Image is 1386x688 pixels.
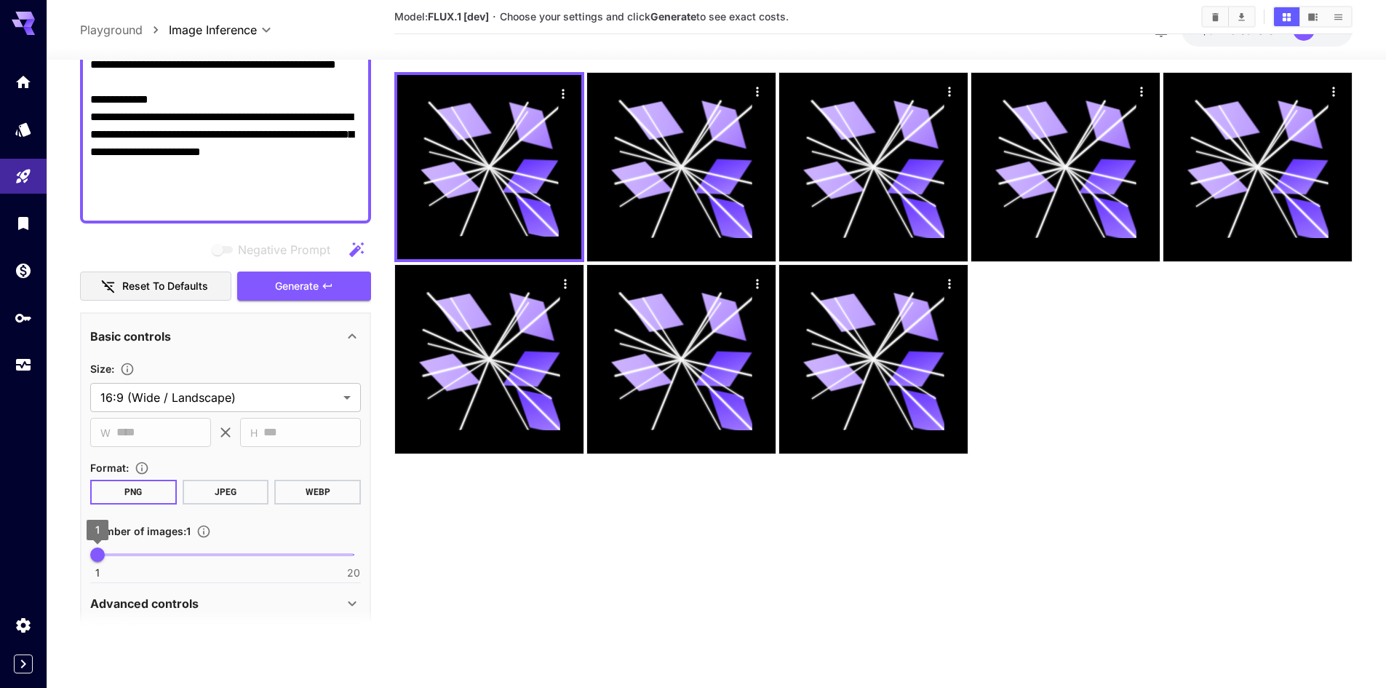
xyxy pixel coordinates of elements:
[493,8,496,25] p: ·
[90,479,177,504] button: PNG
[238,241,330,258] span: Negative Prompt
[15,261,32,280] div: Wallet
[274,479,361,504] button: WEBP
[1230,24,1281,36] span: credits left
[1300,7,1326,26] button: Show images in video view
[1131,80,1152,102] div: Actions
[80,21,169,39] nav: breadcrumb
[183,479,269,504] button: JPEG
[80,271,231,301] button: Reset to defaults
[237,271,371,301] button: Generate
[746,80,768,102] div: Actions
[90,461,129,473] span: Format :
[1201,6,1256,28] div: Clear ImagesDownload All
[939,80,960,102] div: Actions
[347,566,360,580] span: 20
[15,309,32,327] div: API Keys
[209,240,342,258] span: Negative prompts are not compatible with the selected model.
[100,424,111,440] span: W
[1274,7,1299,26] button: Show images in grid view
[15,616,32,634] div: Settings
[15,120,32,138] div: Models
[939,272,960,294] div: Actions
[15,356,32,374] div: Usage
[1323,80,1345,102] div: Actions
[1326,7,1351,26] button: Show images in list view
[90,362,114,374] span: Size :
[746,272,768,294] div: Actions
[552,82,574,104] div: Actions
[169,21,257,39] span: Image Inference
[1196,24,1230,36] span: -$0.12
[90,585,361,620] div: Advanced controls
[500,10,789,23] span: Choose your settings and click to see exact costs.
[394,10,489,23] span: Model:
[95,523,100,536] span: 1
[554,272,576,294] div: Actions
[90,318,361,353] div: Basic controls
[250,424,258,440] span: H
[14,655,33,673] button: Expand sidebar
[114,362,140,376] button: Adjust the dimensions of the generated image by specifying its width and height in pixels, or sel...
[428,10,489,23] b: FLUX.1 [dev]
[90,327,171,344] p: Basic controls
[1203,7,1228,26] button: Clear Images
[650,10,696,23] b: Generate
[90,524,191,537] span: Number of images : 1
[191,524,217,539] button: Specify how many images to generate in a single request. Each image generation will be charged se...
[275,277,319,295] span: Generate
[15,73,32,91] div: Home
[15,214,32,232] div: Library
[90,594,199,612] p: Advanced controls
[100,389,338,406] span: 16:9 (Wide / Landscape)
[129,461,155,475] button: Choose the file format for the output image.
[1273,6,1353,28] div: Show images in grid viewShow images in video viewShow images in list view
[1229,7,1254,26] button: Download All
[95,566,100,580] span: 1
[80,21,143,39] a: Playground
[15,167,32,186] div: Playground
